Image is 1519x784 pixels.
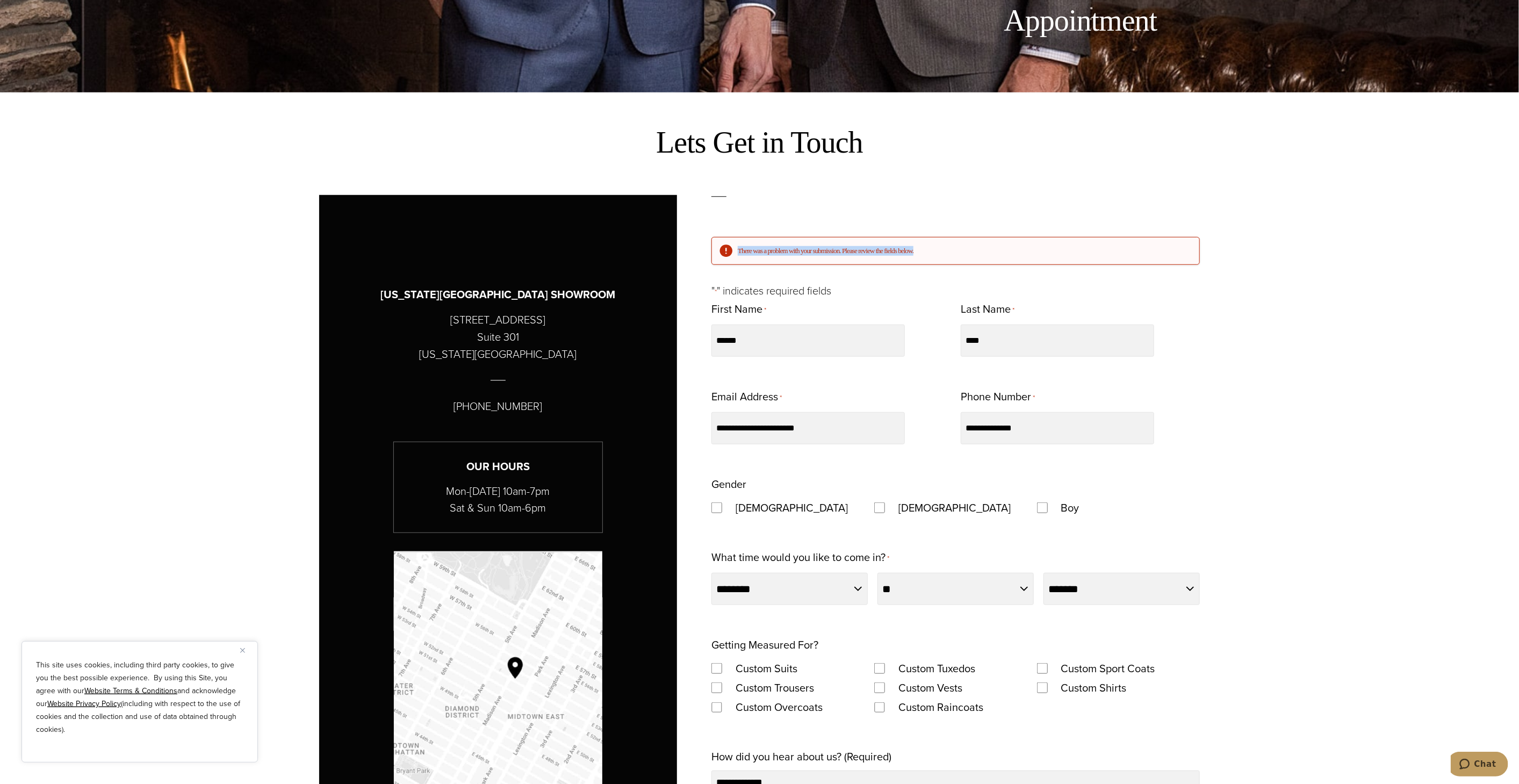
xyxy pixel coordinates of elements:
label: Boy [1050,498,1090,517]
label: Custom Overcoats [725,697,833,717]
a: Website Privacy Policy [47,698,121,709]
label: Custom Sport Coats [1050,659,1166,678]
iframe: Opens a widget where you can chat to one of our agents [1451,752,1508,779]
label: [DEMOGRAPHIC_DATA] [888,498,1021,517]
h3: Our Hours [394,458,602,475]
label: Custom Trousers [725,678,825,697]
label: What time would you like to come in? [711,548,889,569]
h2: There was a problem with your submission. Please review the fields below. [738,246,1191,256]
h2: Lets Get in Touch [319,125,1200,161]
label: Custom Tuxedos [888,659,986,678]
legend: Gender [711,474,746,494]
label: Phone Number [961,387,1035,408]
p: This site uses cookies, including third party cookies, to give you the best possible experience. ... [36,659,243,736]
p: [PHONE_NUMBER] [453,398,542,415]
label: [DEMOGRAPHIC_DATA] [725,498,859,517]
label: Custom Vests [888,678,973,697]
label: Email Address [711,387,782,408]
p: [STREET_ADDRESS] Suite 301 [US_STATE][GEOGRAPHIC_DATA] [419,311,577,363]
label: How did you hear about us? (Required) [711,747,891,766]
legend: Getting Measured For? [711,635,818,654]
label: Custom Raincoats [888,697,994,717]
label: Custom Shirts [1050,678,1138,697]
label: Custom Suits [725,659,808,678]
h3: [US_STATE][GEOGRAPHIC_DATA] SHOWROOM [380,286,615,303]
p: " " indicates required fields [711,282,1200,299]
label: First Name [711,299,766,320]
img: Close [240,648,245,653]
label: Last Name [961,299,1014,320]
button: Close [240,644,253,657]
p: Mon-[DATE] 10am-7pm Sat & Sun 10am-6pm [394,483,602,516]
a: Website Terms & Conditions [84,685,177,696]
